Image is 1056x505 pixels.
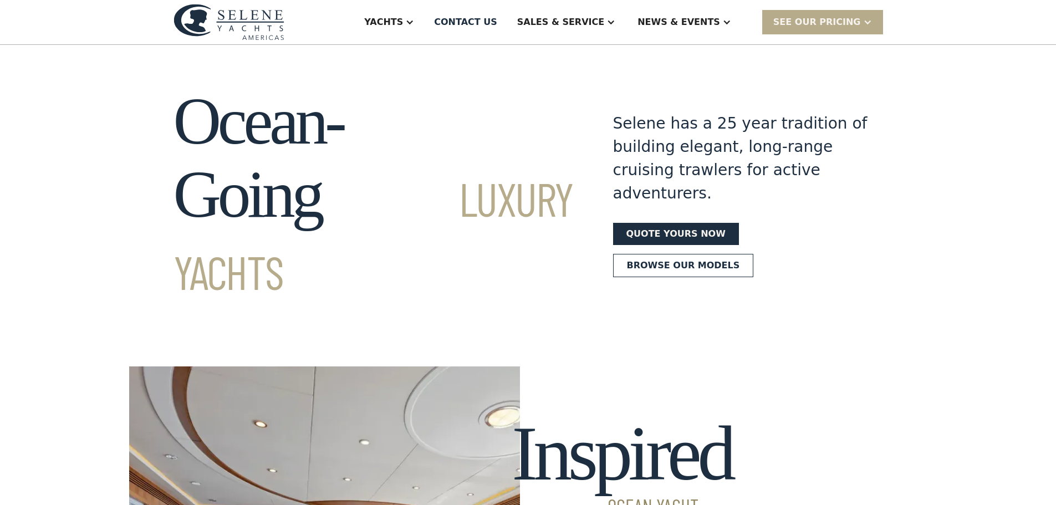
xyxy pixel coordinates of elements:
[174,85,573,304] h1: Ocean-Going
[174,170,573,299] span: Luxury Yachts
[613,254,754,277] a: Browse our models
[762,10,883,34] div: SEE Our Pricing
[613,223,739,245] a: Quote yours now
[364,16,403,29] div: Yachts
[773,16,861,29] div: SEE Our Pricing
[174,4,284,40] img: logo
[517,16,604,29] div: Sales & Service
[434,16,497,29] div: Contact US
[637,16,720,29] div: News & EVENTS
[613,112,868,205] div: Selene has a 25 year tradition of building elegant, long-range cruising trawlers for active adven...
